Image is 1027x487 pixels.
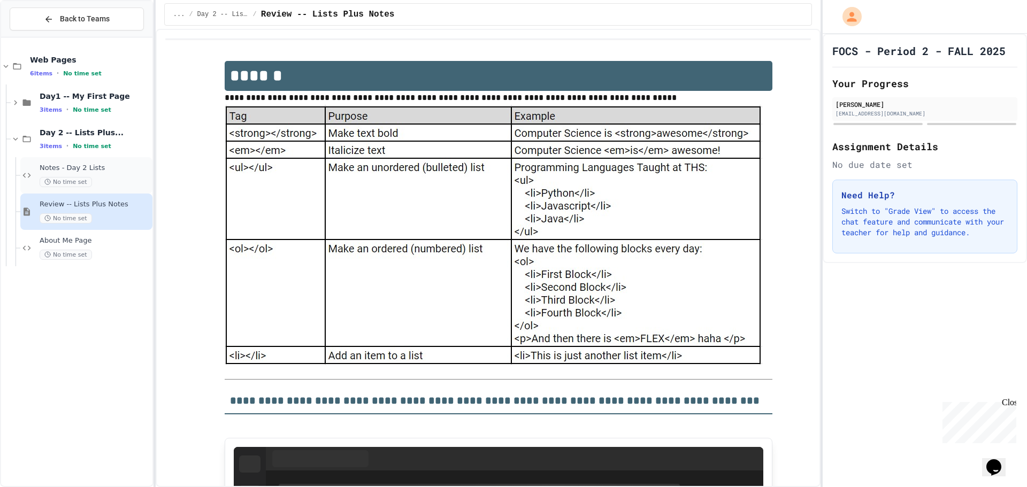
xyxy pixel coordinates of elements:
[253,10,257,19] span: /
[832,43,1006,58] h1: FOCS - Period 2 - FALL 2025
[57,69,59,78] span: •
[836,110,1014,118] div: [EMAIL_ADDRESS][DOMAIN_NAME]
[197,10,249,19] span: Day 2 -- Lists Plus...
[66,105,68,114] span: •
[30,55,150,65] span: Web Pages
[40,177,92,187] span: No time set
[832,76,1017,91] h2: Your Progress
[40,128,150,137] span: Day 2 -- Lists Plus...
[173,10,185,19] span: ...
[4,4,74,68] div: Chat with us now!Close
[30,70,52,77] span: 6 items
[841,206,1008,238] p: Switch to "Grade View" to access the chat feature and communicate with your teacher for help and ...
[73,106,111,113] span: No time set
[63,70,102,77] span: No time set
[60,13,110,25] span: Back to Teams
[831,4,864,29] div: My Account
[66,142,68,150] span: •
[836,99,1014,109] div: [PERSON_NAME]
[40,106,62,113] span: 3 items
[73,143,111,150] span: No time set
[10,7,144,30] button: Back to Teams
[189,10,193,19] span: /
[40,213,92,223] span: No time set
[40,91,150,101] span: Day1 -- My First Page
[40,250,92,260] span: No time set
[40,236,150,245] span: About Me Page
[982,444,1016,476] iframe: chat widget
[40,164,150,173] span: Notes - Day 2 Lists
[832,139,1017,154] h2: Assignment Details
[40,200,150,209] span: Review -- Lists Plus Notes
[832,158,1017,171] div: No due date set
[938,398,1016,443] iframe: chat widget
[841,189,1008,202] h3: Need Help?
[261,8,395,21] span: Review -- Lists Plus Notes
[40,143,62,150] span: 3 items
